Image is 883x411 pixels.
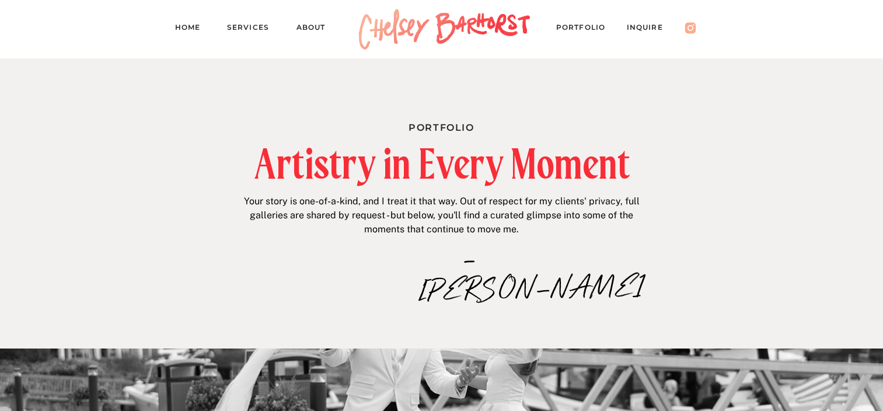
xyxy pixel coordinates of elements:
[556,21,617,37] a: PORTFOLIO
[175,21,210,37] a: Home
[192,144,692,184] h2: Artistry in Every Moment
[317,120,566,132] h1: Portfolio
[227,21,280,37] a: Services
[296,21,337,37] a: About
[627,21,675,37] a: Inquire
[418,246,521,271] p: –[PERSON_NAME]
[240,194,644,240] p: Your story is one-of-a-kind, and I treat it that way. Out of respect for my clients' privacy, ful...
